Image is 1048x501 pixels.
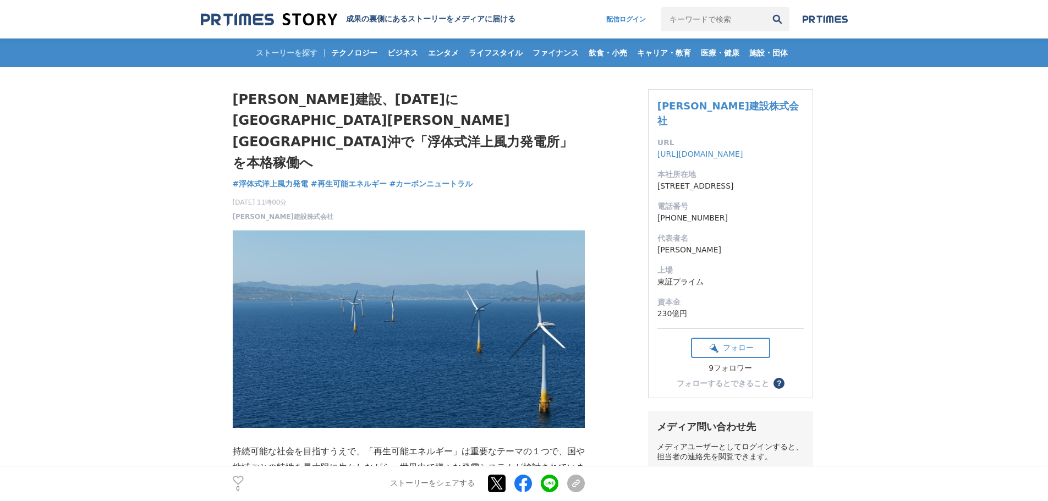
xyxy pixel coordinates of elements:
dd: 東証プライム [657,276,804,288]
div: メディアユーザーとしてログインすると、担当者の連絡先を閲覧できます。 [657,442,804,462]
a: #再生可能エネルギー [311,178,387,190]
div: 9フォロワー [691,364,770,373]
span: #カーボンニュートラル [389,179,473,189]
dt: 本社所在地 [657,169,804,180]
dt: 資本金 [657,296,804,308]
button: ？ [773,378,784,389]
span: テクノロジー [327,48,382,58]
dd: [STREET_ADDRESS] [657,180,804,192]
dd: [PERSON_NAME] [657,244,804,256]
span: 施設・団体 [745,48,792,58]
a: テクノロジー [327,38,382,67]
h1: [PERSON_NAME]建設、[DATE]に[GEOGRAPHIC_DATA][PERSON_NAME][GEOGRAPHIC_DATA]沖で「浮体式洋上風力発電所」を本格稼働へ [233,89,585,174]
a: 医療・健康 [696,38,744,67]
p: 0 [233,486,244,492]
a: [PERSON_NAME]建設株式会社 [233,212,334,222]
a: ライフスタイル [464,38,527,67]
div: フォローするとできること [677,379,769,387]
h2: 成果の裏側にあるストーリーをメディアに届ける [346,14,515,24]
dt: 上場 [657,265,804,276]
span: 医療・健康 [696,48,744,58]
a: キャリア・教育 [633,38,695,67]
dd: [PHONE_NUMBER] [657,212,804,224]
dt: 電話番号 [657,201,804,212]
span: ？ [775,379,783,387]
dt: 代表者名 [657,233,804,244]
span: エンタメ [424,48,463,58]
img: 成果の裏側にあるストーリーをメディアに届ける [201,12,337,27]
dt: URL [657,137,804,148]
p: ストーリーをシェアする [390,479,475,489]
input: キーワードで検索 [661,7,765,31]
a: [PERSON_NAME]建設株式会社 [657,100,799,126]
img: prtimes [803,15,848,24]
a: 飲食・小売 [584,38,632,67]
a: 配信ログイン [595,7,657,31]
a: #浮体式洋上風力発電 [233,178,309,190]
dd: 230億円 [657,308,804,320]
span: [DATE] 11時00分 [233,197,334,207]
span: ファイナンス [528,48,583,58]
a: [URL][DOMAIN_NAME] [657,150,743,158]
button: 検索 [765,7,789,31]
a: エンタメ [424,38,463,67]
span: 飲食・小売 [584,48,632,58]
span: #浮体式洋上風力発電 [233,179,309,189]
img: thumbnail_c4e68000-8d16-11f0-ae7a-9dc81af7b397.jpg [233,230,585,428]
span: #再生可能エネルギー [311,179,387,189]
a: 成果の裏側にあるストーリーをメディアに届ける 成果の裏側にあるストーリーをメディアに届ける [201,12,515,27]
a: ビジネス [383,38,423,67]
span: ライフスタイル [464,48,527,58]
button: フォロー [691,338,770,358]
a: 施設・団体 [745,38,792,67]
span: ビジネス [383,48,423,58]
span: キャリア・教育 [633,48,695,58]
div: メディア問い合わせ先 [657,420,804,433]
a: #カーボンニュートラル [389,178,473,190]
a: ファイナンス [528,38,583,67]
